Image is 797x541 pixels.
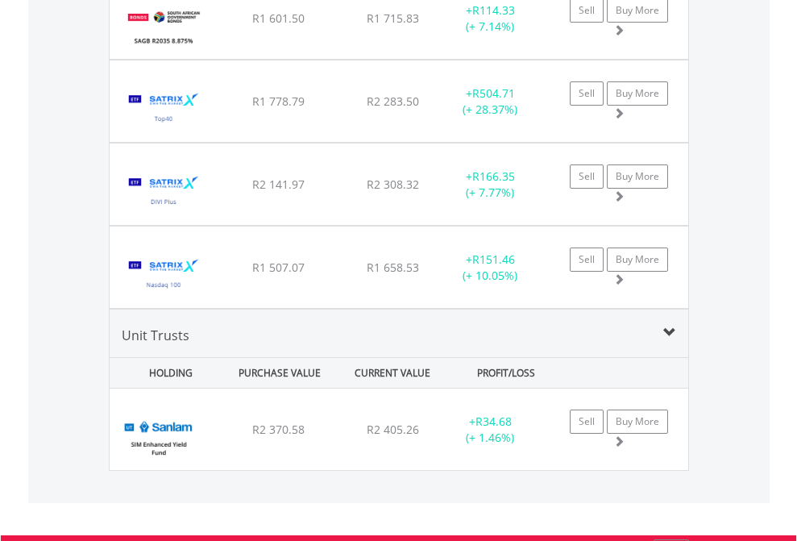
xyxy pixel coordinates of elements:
[338,358,447,388] div: CURRENT VALUE
[440,85,541,118] div: + (+ 28.37%)
[367,94,419,109] span: R2 283.50
[252,10,305,26] span: R1 601.50
[472,169,515,184] span: R166.35
[440,414,541,446] div: + (+ 1.46%)
[252,260,305,275] span: R1 507.07
[367,10,419,26] span: R1 715.83
[472,85,515,101] span: R504.71
[252,177,305,192] span: R2 141.97
[367,422,419,437] span: R2 405.26
[118,409,199,466] img: UT.ZA.SEYB1.png
[440,169,541,201] div: + (+ 7.77%)
[607,410,668,434] a: Buy More
[570,164,604,189] a: Sell
[472,2,515,18] span: R114.33
[367,260,419,275] span: R1 658.53
[111,358,221,388] div: HOLDING
[440,252,541,284] div: + (+ 10.05%)
[440,2,541,35] div: + (+ 7.14%)
[607,164,668,189] a: Buy More
[570,410,604,434] a: Sell
[252,422,305,437] span: R2 370.58
[472,252,515,267] span: R151.46
[367,177,419,192] span: R2 308.32
[225,358,334,388] div: PURCHASE VALUE
[451,358,561,388] div: PROFIT/LOSS
[570,248,604,272] a: Sell
[607,81,668,106] a: Buy More
[252,94,305,109] span: R1 778.79
[118,247,210,304] img: TFSA.STXNDQ.png
[122,327,189,344] span: Unit Trusts
[570,81,604,106] a: Sell
[607,248,668,272] a: Buy More
[118,164,210,221] img: TFSA.STXDIV.png
[475,414,512,429] span: R34.68
[118,81,210,138] img: TFSA.STX40.png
